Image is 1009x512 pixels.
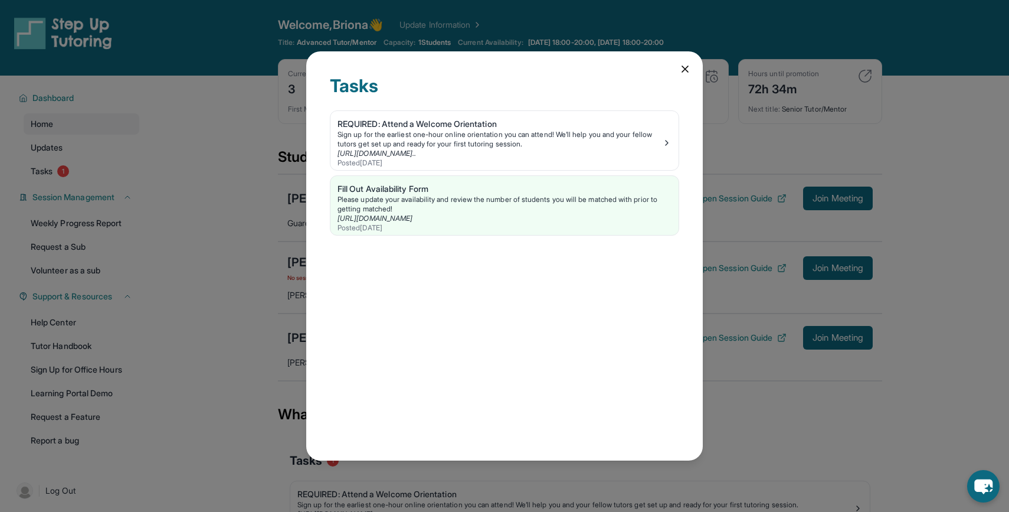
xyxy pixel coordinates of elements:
div: Fill Out Availability Form [338,183,671,195]
a: [URL][DOMAIN_NAME].. [338,149,416,158]
div: Tasks [330,75,679,110]
div: Sign up for the earliest one-hour online orientation you can attend! We’ll help you and your fell... [338,130,662,149]
button: chat-button [967,470,1000,503]
div: REQUIRED: Attend a Welcome Orientation [338,118,662,130]
a: Fill Out Availability FormPlease update your availability and review the number of students you w... [330,176,679,235]
a: [URL][DOMAIN_NAME] [338,214,412,223]
a: REQUIRED: Attend a Welcome OrientationSign up for the earliest one-hour online orientation you ca... [330,111,679,170]
div: Posted [DATE] [338,158,662,168]
div: Posted [DATE] [338,223,671,233]
div: Please update your availability and review the number of students you will be matched with prior ... [338,195,671,214]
